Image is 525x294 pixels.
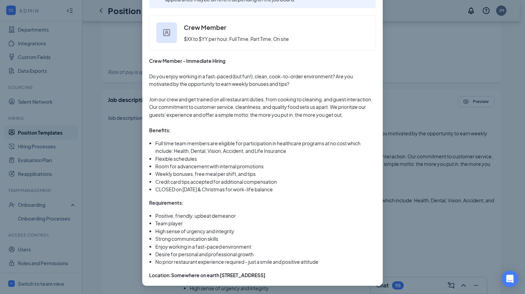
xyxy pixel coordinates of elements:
[149,200,183,206] strong: Requirements:
[155,258,376,265] li: No prior restaurant experience required - just a smile and positive attitude
[149,127,171,133] strong: Benefits:
[220,272,265,278] span: [STREET_ADDRESS]
[184,23,289,32] span: Crew Member
[155,212,376,219] li: Positive, friendly, upbeat demeanor
[155,243,376,250] li: Enjoy working in a fast-paced environment
[155,162,376,170] li: Room for advancement with internal promotions
[149,272,265,278] strong: Location:
[149,72,376,88] p: Do you enjoy working in a fast-paced (but fun!), clean, cook-to-order environment? Are you motiva...
[155,250,376,258] li: Desire for personal and professional growth
[149,95,376,118] p: Join our crew and get trained on all restaurant duties, from cooking to cleaning, and guest inter...
[171,272,219,278] span: Somewhere on earth
[502,271,518,287] div: Open Intercom Messenger
[155,139,376,155] li: Full time team members are eligible for participation in healthcare programs at no cost which inc...
[149,58,225,64] strong: Crew Member - Immediate Hiring
[155,219,376,227] li: Team player
[155,178,376,185] li: Credit card tips accepted for additional compensation
[155,227,376,235] li: High sense of urgency and integrity
[184,35,289,43] span: $XX to $YY per hour, Full Time, Part Time, On site
[155,170,376,178] li: Weekly bonuses, free meal per shift, and tips
[156,22,177,43] img: avatar
[155,235,376,242] li: Strong communication skills
[155,155,376,162] li: Flexible schedules
[155,185,376,193] li: CLOSED on [DATE] & Christmas for work-life balance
